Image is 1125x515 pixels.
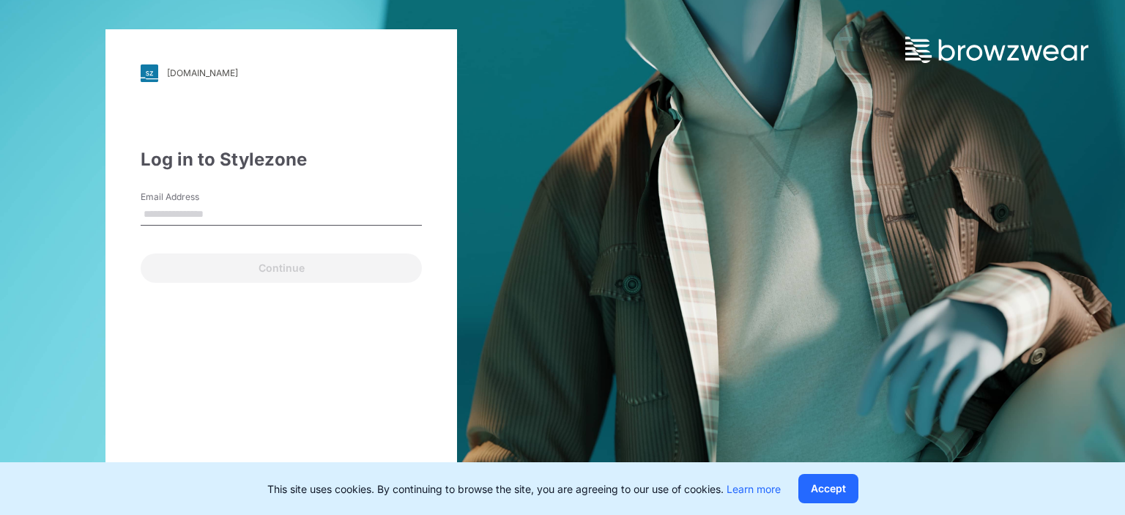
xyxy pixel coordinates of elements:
div: Log in to Stylezone [141,147,422,173]
img: browzwear-logo.73288ffb.svg [905,37,1088,63]
p: This site uses cookies. By continuing to browse the site, you are agreeing to our use of cookies. [267,481,781,497]
button: Accept [798,474,858,503]
a: [DOMAIN_NAME] [141,64,422,82]
div: [DOMAIN_NAME] [167,67,238,78]
a: Learn more [727,483,781,495]
img: svg+xml;base64,PHN2ZyB3aWR0aD0iMjgiIGhlaWdodD0iMjgiIHZpZXdCb3g9IjAgMCAyOCAyOCIgZmlsbD0ibm9uZSIgeG... [141,64,158,82]
label: Email Address [141,190,243,204]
